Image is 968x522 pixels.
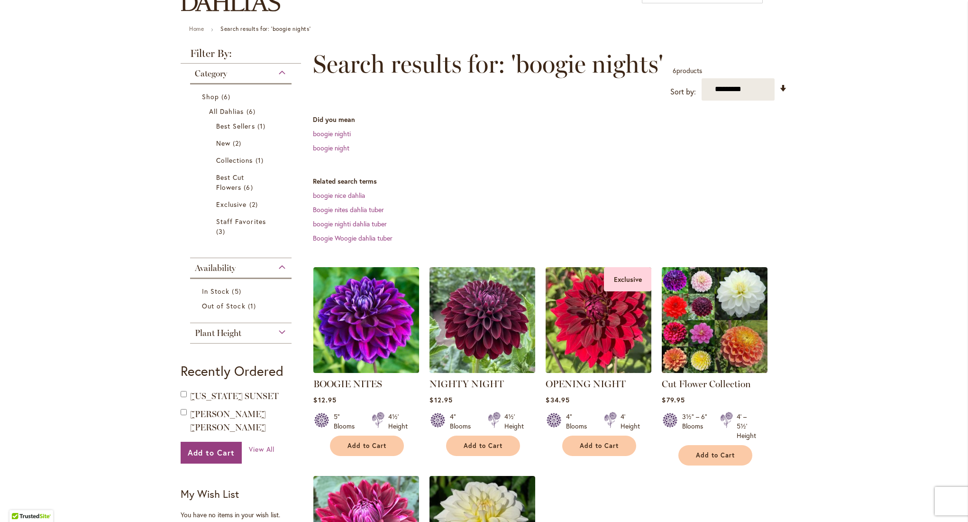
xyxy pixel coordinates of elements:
[249,445,275,454] a: View All
[216,199,268,209] a: Exclusive
[244,182,255,192] span: 6
[216,121,268,131] a: Best Sellers
[216,217,266,226] span: Staff Favorites
[181,510,307,520] div: You have no items in your wish list.
[202,301,282,311] a: Out of Stock 1
[202,287,229,296] span: In Stock
[209,106,275,116] a: All Dahlias
[330,436,404,456] button: Add to Cart
[216,173,244,192] span: Best Cut Flowers
[216,156,253,165] span: Collections
[662,366,767,375] a: CUT FLOWER COLLECTION
[580,442,619,450] span: Add to Cart
[221,92,233,102] span: 6
[388,412,408,431] div: 4½' Height
[446,436,520,456] button: Add to Cart
[313,177,787,186] dt: Related search terms
[673,63,702,78] p: products
[190,391,279,401] a: [US_STATE] SUNSET
[662,267,767,373] img: CUT FLOWER COLLECTION
[662,378,751,390] a: Cut Flower Collection
[737,412,756,440] div: 4' – 5½' Height
[313,205,384,214] a: Boogie nites dahlia tuber
[257,121,268,131] span: 1
[313,191,365,200] a: boogie nice dahlia
[673,66,676,75] span: 6
[216,172,268,192] a: Best Cut Flowers
[464,442,502,450] span: Add to Cart
[604,267,651,291] div: Exclusive
[232,286,243,296] span: 5
[216,200,247,209] span: Exclusive
[202,92,282,102] a: Shop
[347,442,386,450] span: Add to Cart
[450,412,476,431] div: 4" Blooms
[546,395,569,404] span: $34.95
[181,442,242,464] button: Add to Cart
[188,447,235,457] span: Add to Cart
[202,286,282,296] a: In Stock 5
[233,138,244,148] span: 2
[202,92,219,101] span: Shop
[313,129,351,138] a: boogie nighti
[504,412,524,431] div: 4½' Height
[248,301,258,311] span: 1
[662,395,685,404] span: $79.95
[670,83,696,101] label: Sort by:
[546,267,651,373] img: OPENING NIGHT
[216,155,268,165] a: Collections
[202,301,246,310] span: Out of Stock
[313,50,663,78] span: Search results for: 'boogie nights'
[7,488,34,515] iframe: Launch Accessibility Center
[313,378,382,390] a: BOOGIE NITES
[678,445,752,466] button: Add to Cart
[247,106,258,116] span: 6
[313,115,787,124] dt: Did you mean
[181,48,301,64] strong: Filter By:
[546,366,651,375] a: OPENING NIGHT Exclusive
[562,436,636,456] button: Add to Cart
[429,395,452,404] span: $12.95
[190,409,266,433] a: [PERSON_NAME] [PERSON_NAME]
[189,25,204,32] a: Home
[256,155,266,165] span: 1
[696,451,735,459] span: Add to Cart
[313,366,419,375] a: BOOGIE NITES
[216,226,228,236] span: 3
[220,25,310,32] strong: Search results for: 'boogie nights'
[216,121,255,130] span: Best Sellers
[429,366,535,375] a: Nighty Night
[429,267,535,373] img: Nighty Night
[195,263,236,273] span: Availability
[546,378,626,390] a: OPENING NIGHT
[195,68,227,79] span: Category
[249,199,260,209] span: 2
[334,412,360,431] div: 5" Blooms
[181,362,283,380] strong: Recently Ordered
[181,487,239,501] strong: My Wish List
[429,378,504,390] a: NIGHTY NIGHT
[313,233,393,242] a: Boogie Woogie dahlia tuber
[209,107,244,116] span: All Dahlias
[621,412,640,431] div: 4' Height
[682,412,709,440] div: 3½" – 6" Blooms
[249,445,275,454] span: View All
[216,139,230,148] span: New
[313,267,419,373] img: BOOGIE NITES
[216,138,268,148] a: New
[216,216,268,236] a: Staff Favorites
[313,395,336,404] span: $12.95
[195,328,241,338] span: Plant Height
[313,143,349,152] a: boogie night
[313,219,387,228] a: boogie nighti dahlia tuber
[566,412,593,431] div: 4" Blooms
